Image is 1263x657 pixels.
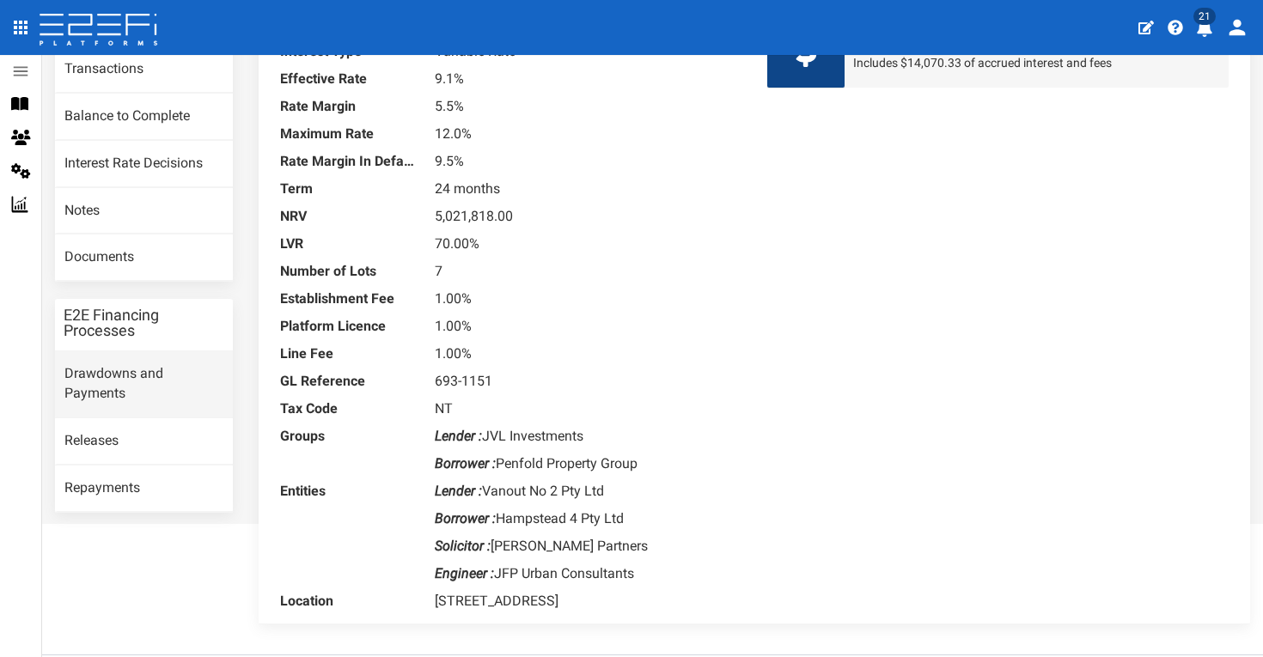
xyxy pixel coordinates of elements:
i: Borrower : [435,455,496,471]
dd: NT [435,395,741,423]
dt: Maximum Rate [280,120,418,148]
dt: Establishment Fee [280,285,418,313]
dd: 7 [435,258,741,285]
dd: Penfold Property Group [435,450,741,478]
i: Borrower : [435,510,496,526]
dd: JFP Urban Consultants [435,560,741,587]
dd: 5,021,818.00 [435,203,741,230]
dd: 9.1% [435,65,741,93]
i: Lender : [435,428,482,444]
dd: 24 months [435,175,741,203]
dt: Rate Margin In Default [280,148,418,175]
h3: E2E Financing Processes [64,307,224,338]
a: Documents [55,234,233,281]
dt: LVR [280,230,418,258]
i: Engineer : [435,565,494,581]
dd: [PERSON_NAME] Partners [435,532,741,560]
i: Solicitor : [435,538,491,554]
a: Transactions [55,46,233,93]
a: Interest Rate Decisions [55,141,233,187]
dt: GL Reference [280,368,418,395]
a: Balance to Complete [55,94,233,140]
dd: 5.5% [435,93,741,120]
a: Releases [55,418,233,465]
dd: 1.00% [435,285,741,313]
dd: Hampstead 4 Pty Ltd [435,505,741,532]
dt: Entities [280,478,418,505]
dt: Groups [280,423,418,450]
dt: Tax Code [280,395,418,423]
dd: 70.00% [435,230,741,258]
dt: NRV [280,203,418,230]
a: Drawdowns and Payments [55,351,233,417]
dt: Platform Licence [280,313,418,340]
dd: JVL Investments [435,423,741,450]
a: Repayments [55,465,233,512]
dt: Location [280,587,418,615]
dt: Line Fee [280,340,418,368]
dd: 1.00% [435,313,741,340]
a: Notes [55,188,233,234]
dd: 12.0% [435,120,741,148]
dt: Number of Lots [280,258,418,285]
i: Lender : [435,483,482,499]
dd: Vanout No 2 Pty Ltd [435,478,741,505]
dt: Term [280,175,418,203]
dt: Rate Margin [280,93,418,120]
dt: Effective Rate [280,65,418,93]
dd: 9.5% [435,148,741,175]
span: Includes $14,070.33 of accrued interest and fees [853,54,1220,71]
dd: 1.00% [435,340,741,368]
dd: [STREET_ADDRESS] [435,587,741,615]
dd: 693-1151 [435,368,741,395]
